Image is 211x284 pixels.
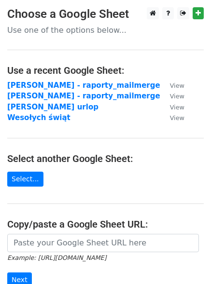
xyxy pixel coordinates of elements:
small: View [170,114,184,122]
a: Wesołych świąt [7,113,70,122]
input: Paste your Google Sheet URL here [7,234,199,252]
h4: Select another Google Sheet: [7,153,204,164]
a: View [160,103,184,111]
h3: Choose a Google Sheet [7,7,204,21]
small: View [170,82,184,89]
h4: Use a recent Google Sheet: [7,65,204,76]
a: View [160,92,184,100]
h4: Copy/paste a Google Sheet URL: [7,218,204,230]
a: [PERSON_NAME] - raporty_mailmerge [7,92,160,100]
small: Example: [URL][DOMAIN_NAME] [7,254,106,261]
a: [PERSON_NAME] - raporty_mailmerge [7,81,160,90]
small: View [170,104,184,111]
a: [PERSON_NAME] urlop [7,103,98,111]
a: View [160,81,184,90]
a: View [160,113,184,122]
p: Use one of the options below... [7,25,204,35]
a: Select... [7,172,43,187]
small: View [170,93,184,100]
